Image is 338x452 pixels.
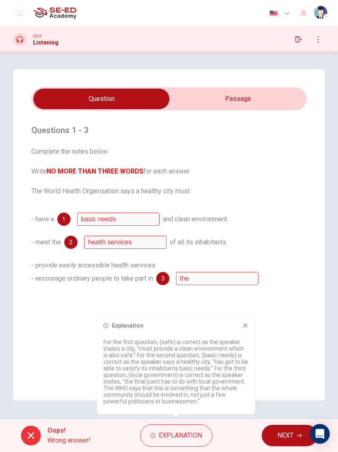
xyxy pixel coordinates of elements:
[69,239,73,245] span: 2
[277,430,293,441] span: NEXT
[163,215,228,223] span: and clean environment.
[103,339,249,405] p: For the first question, (safe) is correct as the speaker states a city, “must provide a clean env...
[170,238,228,246] span: of all its inhabitants.
[31,238,61,246] span: - meet the
[31,147,307,196] span: Complete the notes below. Write for each answer. The World Health Organisation says a healthy cit...
[31,215,54,223] span: - have a
[31,261,157,282] span: - provide easily accessible health services. - encourage ordinary people to take part in
[13,7,26,20] button: open mobile menu
[62,216,66,222] span: 1
[31,124,307,137] h4: Questions 1 - 3
[84,236,167,249] input: basic needs
[47,436,91,445] span: Wrong answer!
[310,424,330,444] div: Open Intercom Messenger
[268,10,279,16] img: en
[33,33,42,39] span: CEFR
[47,167,143,175] b: NO MORE THAN THREE WORDS
[159,430,202,441] span: Explanation
[262,274,263,282] span: .
[161,276,164,281] span: 3
[47,426,91,436] span: Oops!
[314,6,327,19] img: Profile picture
[77,213,160,226] input: safe
[176,272,258,285] input: local government
[33,5,76,21] img: SE-ED Academy logo
[112,322,143,329] h6: Explanation
[33,39,59,46] h1: Listening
